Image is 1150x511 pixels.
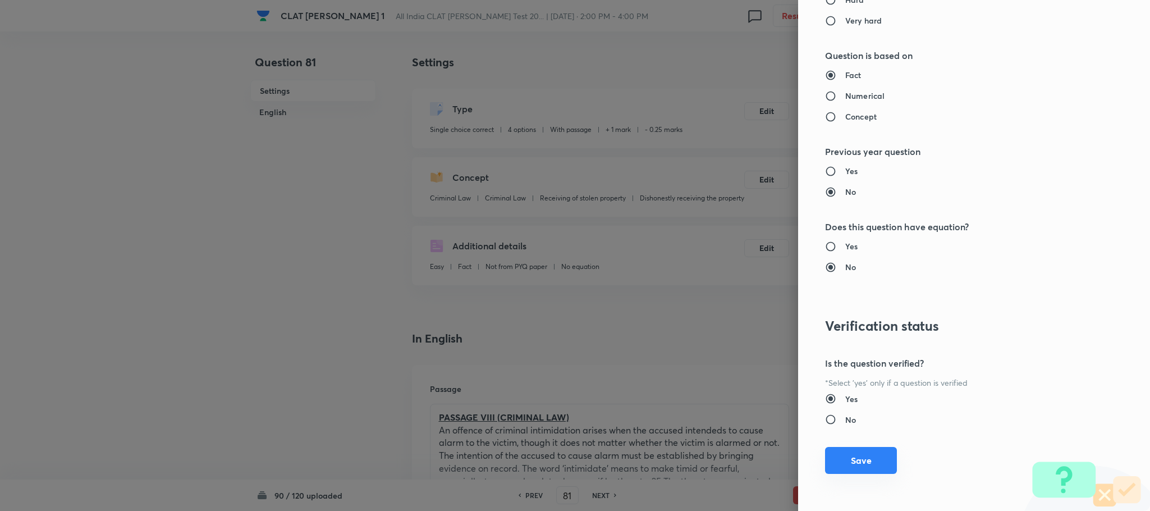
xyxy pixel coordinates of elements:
[825,220,1085,234] h5: Does this question have equation?
[845,69,862,81] h6: Fact
[825,145,1085,158] h5: Previous year question
[845,165,858,177] h6: Yes
[845,111,877,122] h6: Concept
[825,318,1085,334] h3: Verification status
[825,357,1085,370] h5: Is the question verified?
[845,90,885,102] h6: Numerical
[825,377,1085,389] p: *Select 'yes' only if a question is verified
[845,261,856,273] h6: No
[845,414,856,426] h6: No
[825,447,897,474] button: Save
[845,393,858,405] h6: Yes
[845,240,858,252] h6: Yes
[845,186,856,198] h6: No
[825,49,1085,62] h5: Question is based on
[845,15,882,26] h6: Very hard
